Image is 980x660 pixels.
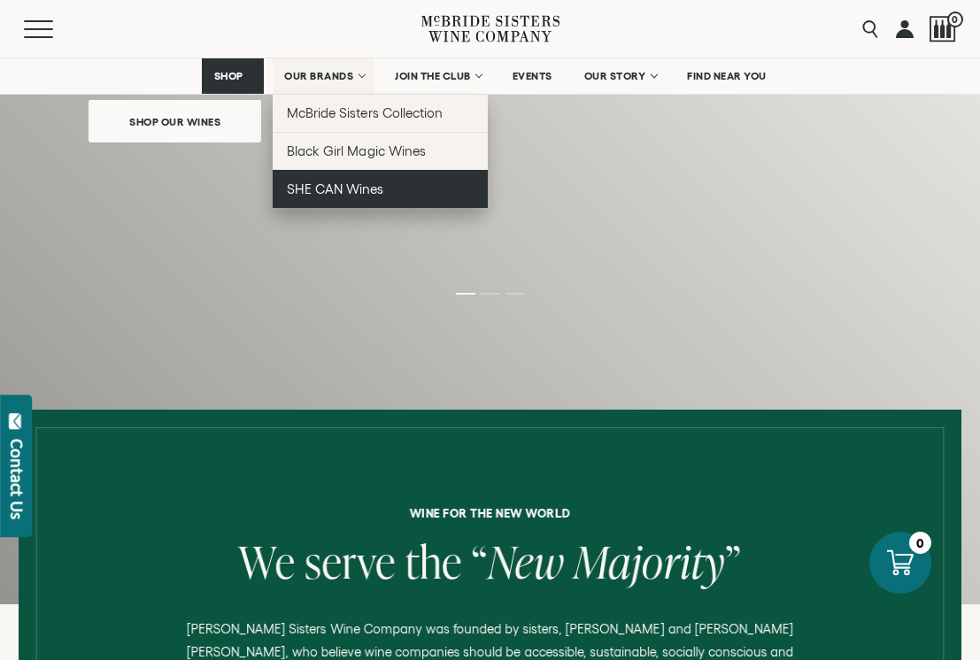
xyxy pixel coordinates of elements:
[675,58,778,94] a: FIND NEAR YOU
[273,170,488,208] a: SHE CAN Wines
[573,58,667,94] a: OUR STORY
[24,20,88,38] button: Mobile Menu Trigger
[725,531,741,592] span: ”
[273,132,488,170] a: Black Girl Magic Wines
[472,531,488,592] span: “
[947,12,963,27] span: 0
[238,531,295,592] span: We
[405,531,462,592] span: the
[501,58,564,94] a: EVENTS
[287,181,383,196] span: SHE CAN Wines
[32,507,948,519] h6: Wine for the new world
[909,532,931,554] div: 0
[287,105,443,120] span: McBride Sisters Collection
[383,58,492,94] a: JOIN THE CLUB
[8,439,26,519] div: Contact Us
[395,70,471,82] span: JOIN THE CLUB
[488,531,565,592] span: New
[273,58,374,94] a: OUR BRANDS
[687,70,767,82] span: FIND NEAR YOU
[202,58,264,94] a: SHOP
[89,100,261,142] a: Shop Our Wines
[287,143,425,158] span: Black Girl Magic Wines
[273,94,488,132] a: McBride Sisters Collection
[305,531,396,592] span: serve
[456,293,475,295] li: Page dot 1
[574,531,725,592] span: Majority
[584,70,646,82] span: OUR STORY
[481,293,500,295] li: Page dot 2
[284,70,353,82] span: OUR BRANDS
[505,293,525,295] li: Page dot 3
[213,70,243,82] span: SHOP
[513,70,552,82] span: EVENTS
[98,111,251,132] span: Shop Our Wines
